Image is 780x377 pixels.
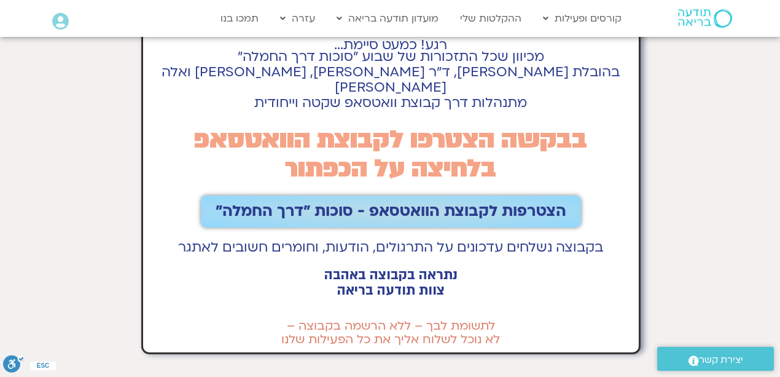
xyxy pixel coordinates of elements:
[201,196,581,228] a: הצטרפות לקבוצת הוואטסאפ - סוכות ״דרך החמלה״
[149,49,633,111] h2: מכיוון שכל התזכורות של שבוע "סוכות דרך החמלה" בהובלת [PERSON_NAME], ד״ר [PERSON_NAME], [PERSON_NA...
[330,7,445,30] a: מועדון תודעה בריאה
[699,352,743,368] span: יצירת קשר
[678,9,732,28] img: תודעה בריאה
[537,7,628,30] a: קורסים ופעילות
[274,7,321,30] a: עזרה
[149,125,633,183] h2: בבקשה הצטרפו לקבוצת הוואטסאפ בלחיצה על הכפתור
[216,203,566,220] span: הצטרפות לקבוצת הוואטסאפ - סוכות ״דרך החמלה״
[149,319,633,346] h2: לתשומת לבך – ללא הרשמה בקבוצה – לא נוכל לשלוח אליך את כל הפעילות שלנו
[214,7,265,30] a: תמכו בנו
[454,7,528,30] a: ההקלטות שלי
[149,268,633,298] h2: נתראה בקבוצה באהבה צוות תודעה בריאה
[149,44,633,46] h2: רגע! כמעט סיימת...
[149,240,633,255] h2: בקבוצה נשלחים עדכונים על התרגולים, הודעות, וחומרים חשובים לאתגר
[657,347,774,371] a: יצירת קשר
